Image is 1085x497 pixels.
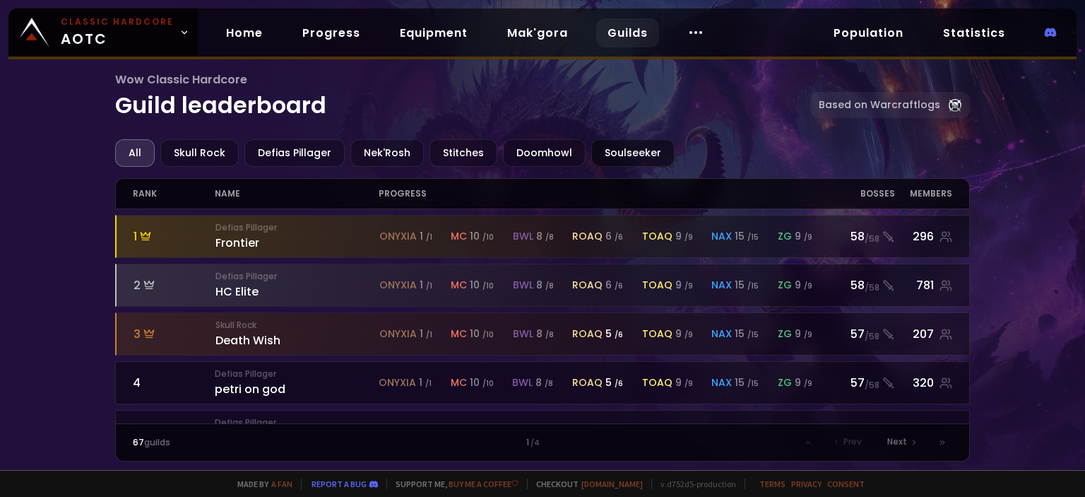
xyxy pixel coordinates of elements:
span: onyxia [379,375,416,390]
div: HC Elite [215,270,379,300]
span: mc [451,278,467,293]
small: Classic Hardcore [61,16,174,28]
small: / 10 [482,378,494,389]
div: 15 [735,229,759,244]
small: / 15 [747,378,759,389]
span: bwl [513,229,533,244]
div: 320 [895,374,952,392]
a: Guilds [596,18,659,47]
div: 1 [338,436,747,449]
span: Prev [843,435,862,448]
div: guilds [133,436,338,449]
div: 9 [675,327,693,341]
small: / 9 [684,329,693,340]
small: / 10 [482,281,494,291]
span: 67 [133,436,144,448]
small: / 6 [615,281,623,291]
div: 10 [470,229,494,244]
div: 1 [134,228,215,245]
a: Consent [827,479,865,489]
span: Support me, [386,479,518,489]
span: mc [451,229,467,244]
div: 3 [134,325,215,343]
a: a fan [271,479,292,489]
a: 2Defias PillagerHC Eliteonyxia 1 /1mc 10 /10bwl 8 /8roaq 6 /6toaq 9 /9nax 15 /15zg 9 /958/58781 [115,264,970,307]
div: 9 [675,229,693,244]
small: / 10 [482,232,494,242]
div: 2 [134,276,215,294]
span: roaq [572,375,603,390]
a: Terms [759,479,785,489]
small: / 9 [684,378,693,389]
div: petri on god [215,368,379,398]
span: nax [711,229,732,244]
div: 9 [675,278,693,293]
span: Checkout [527,479,643,489]
div: Doomhowl [503,139,586,167]
span: nax [711,278,732,293]
div: 9 [795,278,812,293]
div: 1 [420,229,432,244]
a: 1Defias PillagerFrontieronyxia 1 /1mc 10 /10bwl 8 /8roaq 6 /6toaq 9 /9nax 15 /15zg 9 /958/58296 [115,215,970,258]
small: / 4 [530,438,540,449]
div: Frontier [215,221,379,252]
span: zg [778,278,792,293]
small: / 1 [426,281,432,291]
div: 1 [420,278,432,293]
div: Purpose [215,416,379,447]
a: Home [215,18,274,47]
small: / 9 [804,378,812,389]
span: Next [887,435,907,448]
span: roaq [572,229,603,244]
span: bwl [512,375,533,390]
div: 15 [735,278,759,293]
a: 5Defias PillagerPurposeonyxia 1 /1mc 10 /10bwl 8 /8roaq 5 /6toaq 9 /9nax 15 /15zg 9 /957/58222 [115,410,970,453]
a: Privacy [791,479,822,489]
small: Defias Pillager [215,368,379,380]
small: / 15 [747,329,759,340]
small: / 8 [545,281,554,291]
span: mc [451,327,467,341]
div: 1 [420,327,432,341]
a: Report a bug [312,479,367,489]
small: / 8 [545,329,554,340]
small: / 58 [865,281,879,294]
div: 8 [536,327,554,341]
div: 57 [829,374,895,392]
a: 3Skull RockDeath Wishonyxia 1 /1mc 10 /10bwl 8 /8roaq 5 /6toaq 9 /9nax 15 /15zg 9 /957/58207 [115,312,970,356]
small: Defias Pillager [215,416,379,429]
div: 57 [829,325,895,343]
div: 10 [470,375,494,390]
div: 15 [735,375,759,390]
span: toaq [642,327,672,341]
div: Defias Pillager [244,139,345,167]
a: Statistics [932,18,1016,47]
div: 296 [895,228,952,245]
div: 9 [795,375,812,390]
span: onyxia [379,229,417,244]
a: Classic HardcoreAOTC [8,8,198,57]
small: / 9 [684,281,693,291]
div: Death Wish [215,319,379,349]
span: onyxia [379,278,417,293]
span: v. d752d5 - production [651,479,736,489]
div: 1 [419,375,432,390]
span: zg [778,229,792,244]
small: / 10 [482,329,494,340]
span: Made by [229,479,292,489]
div: 9 [675,375,693,390]
h1: Guild leaderboard [115,71,810,122]
span: zg [778,327,792,341]
div: 5 [133,423,215,440]
a: [DOMAIN_NAME] [581,479,643,489]
small: / 8 [545,232,554,242]
a: Mak'gora [496,18,579,47]
a: Based on Warcraftlogs [810,92,970,118]
a: Population [822,18,915,47]
span: roaq [572,278,603,293]
div: Nek'Rosh [350,139,424,167]
small: / 15 [747,232,759,242]
div: 10 [470,327,494,341]
span: Wow Classic Hardcore [115,71,810,88]
span: onyxia [379,327,417,341]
